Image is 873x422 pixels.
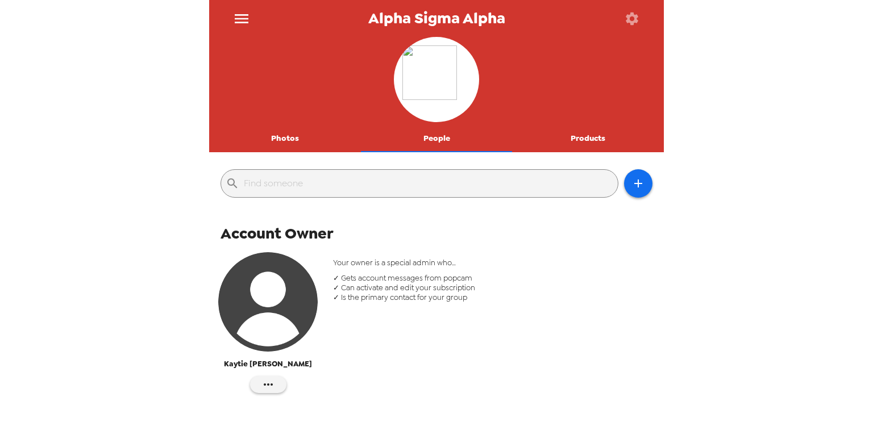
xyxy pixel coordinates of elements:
span: Kaytie [PERSON_NAME] [224,357,312,370]
span: ✓ Can activate and edit your subscription [333,283,653,293]
span: ✓ Gets account messages from popcam [333,273,653,283]
span: ✓ Is the primary contact for your group [333,293,653,302]
button: Photos [209,125,361,152]
button: People [361,125,513,152]
button: Kaytie [PERSON_NAME] [218,252,318,376]
input: Find someone [244,174,613,193]
button: Products [512,125,664,152]
span: Your owner is a special admin who… [333,258,653,268]
span: Account Owner [221,223,334,244]
img: org logo [402,45,471,114]
span: Alpha Sigma Alpha [368,11,505,26]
